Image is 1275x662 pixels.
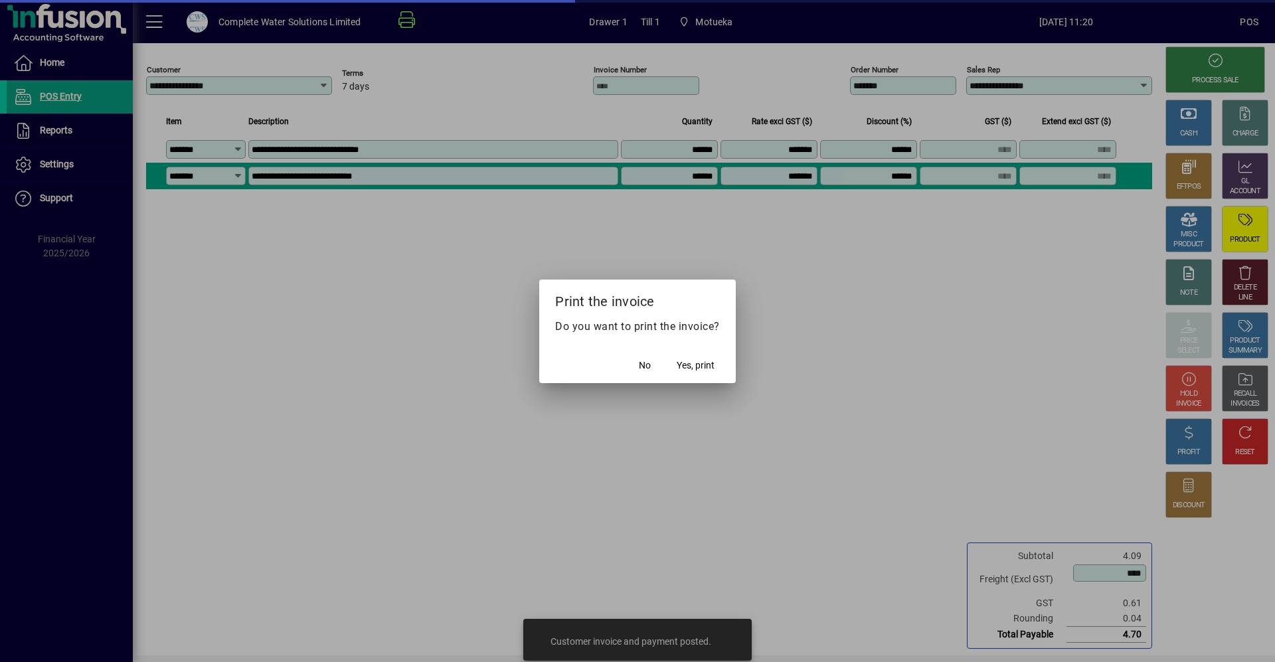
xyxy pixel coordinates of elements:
[555,319,720,335] p: Do you want to print the invoice?
[671,354,720,378] button: Yes, print
[677,359,715,372] span: Yes, print
[539,280,736,318] h2: Print the invoice
[624,354,666,378] button: No
[639,359,651,372] span: No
